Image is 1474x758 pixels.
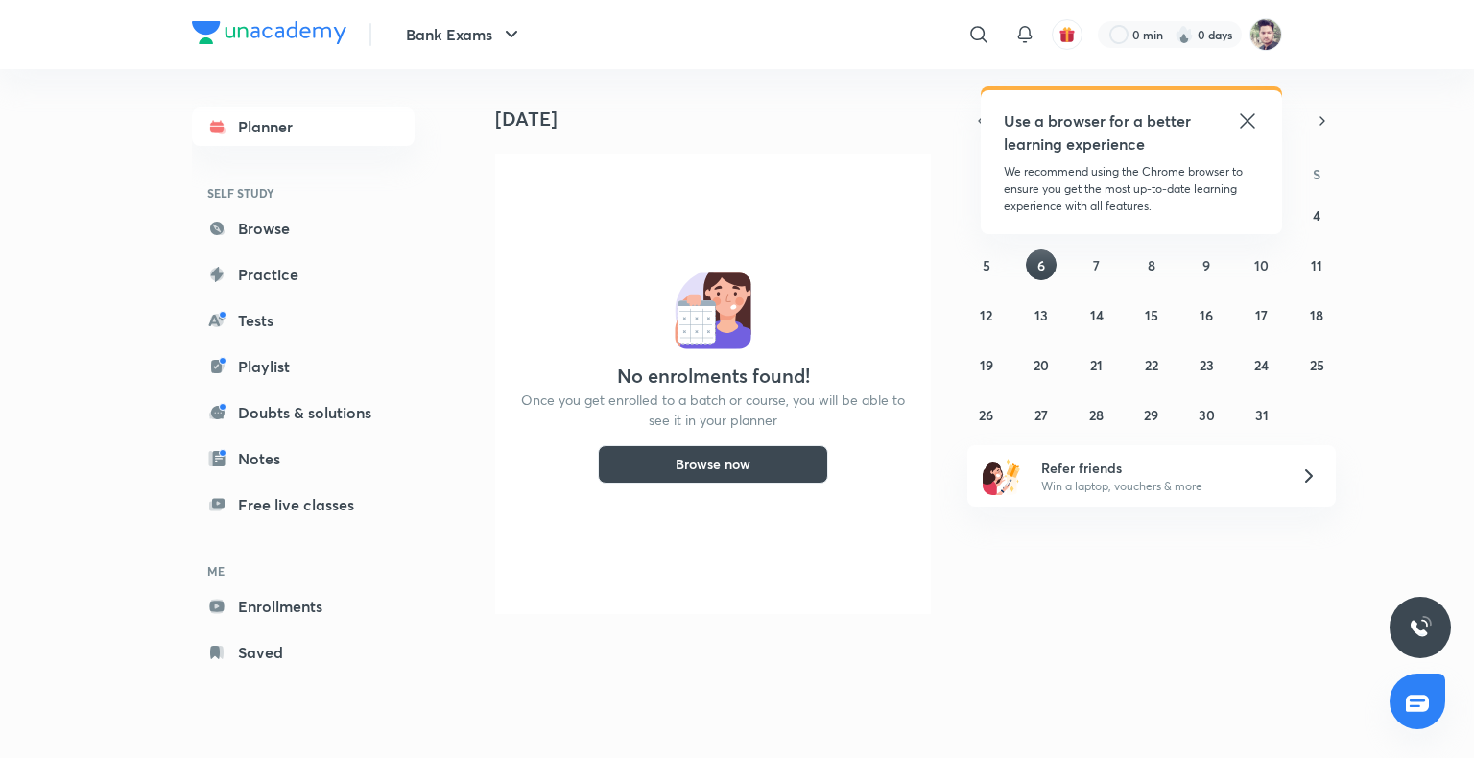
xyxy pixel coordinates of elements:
[1301,200,1332,230] button: October 4, 2025
[1093,256,1100,274] abbr: October 7, 2025
[1004,109,1195,155] h5: Use a browser for a better learning experience
[1301,299,1332,330] button: October 18, 2025
[192,393,415,432] a: Doubts & solutions
[1041,458,1277,478] h6: Refer friends
[1247,349,1277,380] button: October 24, 2025
[1034,306,1048,324] abbr: October 13, 2025
[1200,306,1213,324] abbr: October 16, 2025
[675,272,751,349] img: No events
[1301,349,1332,380] button: October 25, 2025
[980,306,992,324] abbr: October 12, 2025
[192,177,415,209] h6: SELF STUDY
[1041,478,1277,495] p: Win a laptop, vouchers & more
[1247,399,1277,430] button: October 31, 2025
[1310,356,1324,374] abbr: October 25, 2025
[983,256,990,274] abbr: October 5, 2025
[1191,399,1222,430] button: October 30, 2025
[1136,349,1167,380] button: October 22, 2025
[1191,349,1222,380] button: October 23, 2025
[192,107,415,146] a: Planner
[1082,399,1112,430] button: October 28, 2025
[983,457,1021,495] img: referral
[192,555,415,587] h6: ME
[1136,249,1167,280] button: October 8, 2025
[1026,249,1057,280] button: October 6, 2025
[192,439,415,478] a: Notes
[1034,356,1049,374] abbr: October 20, 2025
[1136,399,1167,430] button: October 29, 2025
[1052,19,1082,50] button: avatar
[971,349,1002,380] button: October 19, 2025
[1202,256,1210,274] abbr: October 9, 2025
[1191,299,1222,330] button: October 16, 2025
[518,390,908,430] p: Once you get enrolled to a batch or course, you will be able to see it in your planner
[980,356,993,374] abbr: October 19, 2025
[1301,249,1332,280] button: October 11, 2025
[1199,406,1215,424] abbr: October 30, 2025
[192,21,346,44] img: Company Logo
[1191,249,1222,280] button: October 9, 2025
[192,347,415,386] a: Playlist
[1249,18,1282,51] img: chetnanand thakur
[1058,26,1076,43] img: avatar
[1145,306,1158,324] abbr: October 15, 2025
[1090,356,1103,374] abbr: October 21, 2025
[1004,163,1259,215] p: We recommend using the Chrome browser to ensure you get the most up-to-date learning experience w...
[1026,349,1057,380] button: October 20, 2025
[1409,616,1432,639] img: ttu
[1200,356,1214,374] abbr: October 23, 2025
[979,406,993,424] abbr: October 26, 2025
[495,107,946,130] h4: [DATE]
[1034,406,1048,424] abbr: October 27, 2025
[1254,356,1269,374] abbr: October 24, 2025
[192,633,415,672] a: Saved
[1247,249,1277,280] button: October 10, 2025
[971,399,1002,430] button: October 26, 2025
[971,249,1002,280] button: October 5, 2025
[1313,206,1320,225] abbr: October 4, 2025
[192,209,415,248] a: Browse
[192,486,415,524] a: Free live classes
[1082,349,1112,380] button: October 21, 2025
[192,301,415,340] a: Tests
[1310,306,1323,324] abbr: October 18, 2025
[1026,299,1057,330] button: October 13, 2025
[971,299,1002,330] button: October 12, 2025
[1026,399,1057,430] button: October 27, 2025
[1037,256,1045,274] abbr: October 6, 2025
[1255,406,1269,424] abbr: October 31, 2025
[1255,306,1268,324] abbr: October 17, 2025
[192,21,346,49] a: Company Logo
[1254,256,1269,274] abbr: October 10, 2025
[1090,306,1104,324] abbr: October 14, 2025
[192,255,415,294] a: Practice
[1082,299,1112,330] button: October 14, 2025
[1247,299,1277,330] button: October 17, 2025
[192,587,415,626] a: Enrollments
[394,15,535,54] button: Bank Exams
[1145,356,1158,374] abbr: October 22, 2025
[1313,165,1320,183] abbr: Saturday
[1148,256,1155,274] abbr: October 8, 2025
[1089,406,1104,424] abbr: October 28, 2025
[1082,249,1112,280] button: October 7, 2025
[1144,406,1158,424] abbr: October 29, 2025
[598,445,828,484] button: Browse now
[1311,256,1322,274] abbr: October 11, 2025
[1175,25,1194,44] img: streak
[617,365,810,388] h4: No enrolments found!
[1136,299,1167,330] button: October 15, 2025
